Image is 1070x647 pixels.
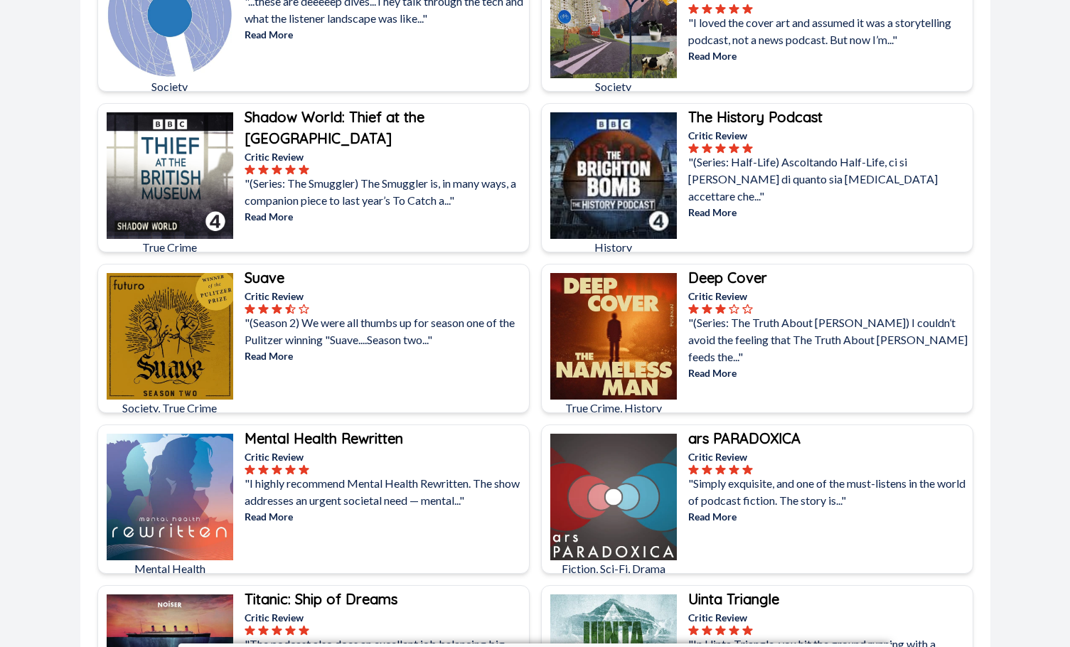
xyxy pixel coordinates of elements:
[550,560,677,577] p: Fiction, Sci-Fi, Drama
[245,314,526,348] p: "(Season 2) We were all thumbs up for season one of the Pulitzer winning "Suave....Season two..."
[550,273,677,400] img: Deep Cover
[541,424,973,574] a: ars PARADOXICAFiction, Sci-Fi, Dramaars PARADOXICACritic Review"Simply exquisite, and one of the ...
[245,429,403,447] b: Mental Health Rewritten
[688,475,970,509] p: "Simply exquisite, and one of the must-listens in the world of podcast fiction. The story is..."
[107,112,233,239] img: Shadow World: Thief at the British Museum
[688,14,970,48] p: "I loved the cover art and assumed it was a storytelling podcast, not a news podcast. But now I’m...
[688,48,970,63] p: Read More
[550,78,677,95] p: Society
[107,239,233,256] p: True Crime
[688,108,823,126] b: The History Podcast
[550,112,677,239] img: The History Podcast
[107,78,233,95] p: Society
[688,449,970,464] p: Critic Review
[688,610,970,625] p: Critic Review
[245,289,526,304] p: Critic Review
[688,289,970,304] p: Critic Review
[107,273,233,400] img: Suave
[688,128,970,143] p: Critic Review
[245,475,526,509] p: "I highly recommend Mental Health Rewritten. The show addresses an urgent societal need — mental..."
[245,348,526,363] p: Read More
[550,239,677,256] p: History
[245,175,526,209] p: "(Series: The Smuggler) The Smuggler is, in many ways, a companion piece to last year’s To Catch ...
[688,269,767,287] b: Deep Cover
[688,509,970,524] p: Read More
[550,434,677,560] img: ars PARADOXICA
[107,434,233,560] img: Mental Health Rewritten
[688,365,970,380] p: Read More
[541,264,973,413] a: Deep CoverTrue Crime, HistoryDeep CoverCritic Review"(Series: The Truth About [PERSON_NAME]) I co...
[107,400,233,417] p: Society, True Crime
[550,400,677,417] p: True Crime, History
[245,149,526,164] p: Critic Review
[688,154,970,205] p: "(Series: Half-Life) Ascoltando Half-Life, ci si [PERSON_NAME] di quanto sia [MEDICAL_DATA] accet...
[97,424,530,574] a: Mental Health Rewritten Mental HealthMental Health RewrittenCritic Review"I highly recommend Ment...
[688,314,970,365] p: "(Series: The Truth About [PERSON_NAME]) I couldn’t avoid the feeling that The Truth About [PERSO...
[245,269,284,287] b: Suave
[245,108,424,147] b: Shadow World: Thief at the [GEOGRAPHIC_DATA]
[107,560,233,577] p: Mental Health
[688,429,801,447] b: ars PARADOXICA
[245,27,526,42] p: Read More
[245,209,526,224] p: Read More
[97,264,530,413] a: SuaveSociety, True CrimeSuaveCritic Review"(Season 2) We were all thumbs up for season one of the...
[245,449,526,464] p: Critic Review
[97,103,530,252] a: Shadow World: Thief at the British MuseumTrue CrimeShadow World: Thief at the [GEOGRAPHIC_DATA]Cr...
[688,205,970,220] p: Read More
[245,610,526,625] p: Critic Review
[245,509,526,524] p: Read More
[541,103,973,252] a: The History PodcastHistoryThe History PodcastCritic Review"(Series: Half-Life) Ascoltando Half-Li...
[245,590,397,608] b: Titanic: Ship of Dreams
[688,590,779,608] b: Uinta Triangle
